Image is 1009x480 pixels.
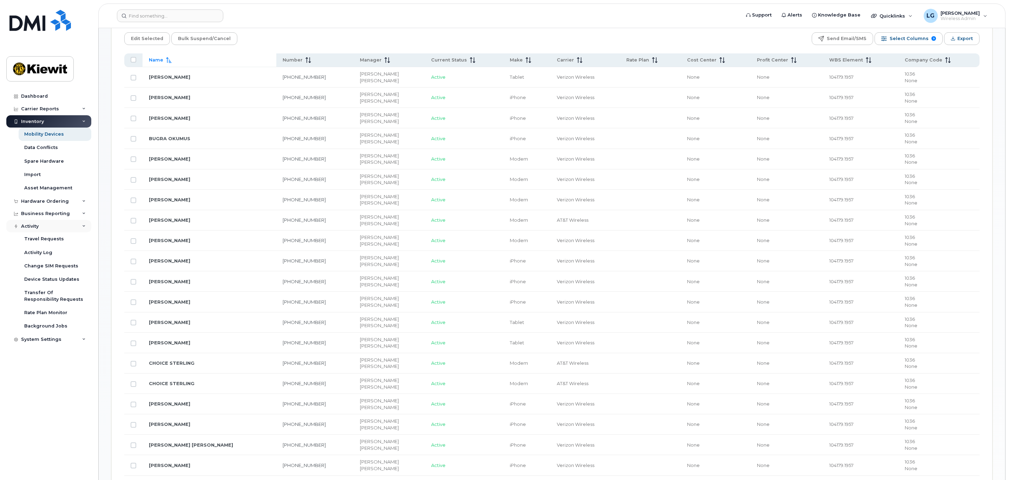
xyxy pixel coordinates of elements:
a: CHOICE STERLING [149,381,194,386]
span: iPhone [510,462,526,468]
span: 1036 [905,459,915,465]
span: Modem [510,238,528,243]
span: Company Code [905,57,942,63]
a: [PHONE_NUMBER] [283,258,326,264]
a: [PERSON_NAME] [149,421,190,427]
a: Alerts [777,8,807,22]
span: None [687,421,700,427]
button: Bulk Suspend/Cancel [171,32,237,45]
span: None [757,442,770,448]
div: [PERSON_NAME] [360,322,418,329]
div: [PERSON_NAME] [360,132,418,138]
div: [PERSON_NAME] [360,424,418,431]
div: [PERSON_NAME] [360,275,418,281]
span: None [905,241,917,247]
span: None [687,217,700,223]
span: 104179.1957 [829,95,853,100]
span: None [905,363,917,369]
span: Verizon Wireless [557,238,594,243]
a: [PHONE_NUMBER] [283,401,326,407]
a: [PERSON_NAME] [149,217,190,223]
div: [PERSON_NAME] [360,357,418,363]
a: [PHONE_NUMBER] [283,462,326,468]
span: Verizon Wireless [557,319,594,325]
span: 1036 [905,337,915,342]
a: CHOICE STERLING [149,360,194,366]
span: Active [431,136,446,141]
a: [PHONE_NUMBER] [283,217,326,223]
span: AT&T Wireless [557,217,588,223]
span: Active [431,462,446,468]
div: [PERSON_NAME] [360,302,418,309]
span: Active [431,74,446,80]
span: None [687,462,700,468]
a: [PERSON_NAME] [149,462,190,468]
span: None [687,319,700,325]
span: None [905,466,917,471]
a: [PERSON_NAME] [149,95,190,100]
span: Wireless Admin [941,16,980,21]
a: [PERSON_NAME] [149,176,190,182]
a: BUGRA OKUMUS [149,136,190,141]
span: 104179.1957 [829,197,853,202]
span: Alerts [787,12,802,19]
span: Manager [360,57,382,63]
span: None [687,74,700,80]
span: None [757,279,770,284]
span: Tablet [510,74,524,80]
div: Lenora Gardner [919,9,992,23]
span: Number [283,57,303,63]
span: AT&T Wireless [557,360,588,366]
div: [PERSON_NAME] [360,234,418,241]
div: [PERSON_NAME] [360,316,418,323]
span: 1036 [905,112,915,117]
div: [PERSON_NAME] [360,111,418,118]
span: Name [149,57,163,63]
a: Knowledge Base [807,8,865,22]
span: 1036 [905,71,915,77]
span: None [757,340,770,345]
div: [PERSON_NAME] [360,220,418,227]
a: [PERSON_NAME] [149,401,190,407]
span: 1036 [905,439,915,444]
span: None [757,156,770,162]
span: Tablet [510,319,524,325]
span: None [905,343,917,349]
span: None [905,404,917,410]
span: 1036 [905,398,915,403]
span: None [905,118,917,124]
span: LG [926,12,935,20]
span: Support [752,12,772,19]
span: iPhone [510,279,526,284]
span: 1036 [905,296,915,301]
div: [PERSON_NAME] [360,193,418,200]
div: [PERSON_NAME] [360,377,418,384]
a: [PHONE_NUMBER] [283,197,326,202]
span: Modem [510,217,528,223]
a: Support [741,8,777,22]
span: 1036 [905,316,915,322]
span: Active [431,381,446,386]
span: Active [431,95,446,100]
span: Quicklinks [879,13,905,19]
div: [PERSON_NAME] [360,71,418,77]
span: 1036 [905,255,915,260]
span: iPhone [510,299,526,305]
a: [PHONE_NUMBER] [283,176,326,182]
div: [PERSON_NAME] [360,397,418,404]
span: None [905,221,917,226]
span: None [757,360,770,366]
span: 104179.1957 [829,279,853,284]
a: [PHONE_NUMBER] [283,238,326,243]
span: Tablet [510,340,524,345]
div: [PERSON_NAME] [360,295,418,302]
div: [PERSON_NAME] [360,459,418,465]
span: iPhone [510,136,526,141]
span: Active [431,401,446,407]
span: None [687,442,700,448]
span: 104179.1957 [829,360,853,366]
span: None [757,462,770,468]
span: Bulk Suspend/Cancel [178,33,231,44]
span: 104179.1957 [829,340,853,345]
span: None [687,360,700,366]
